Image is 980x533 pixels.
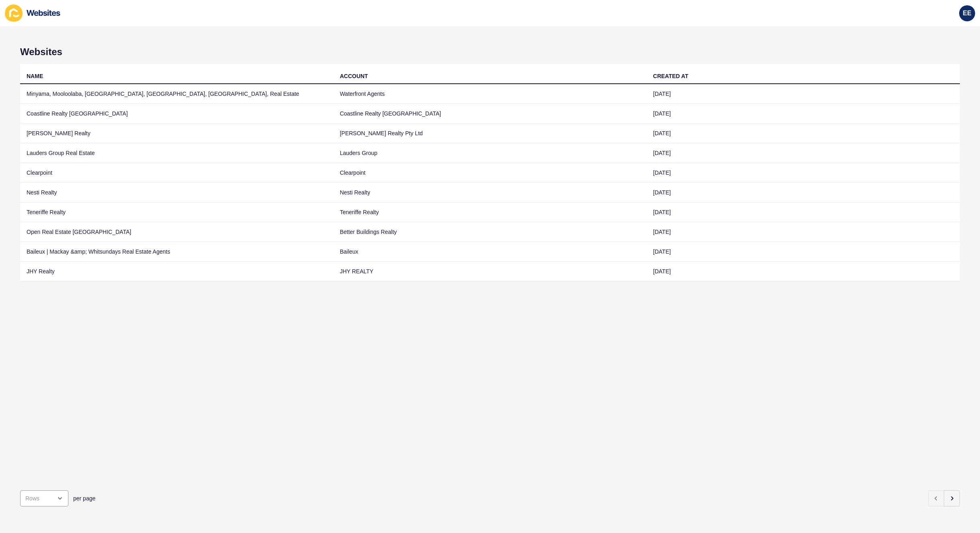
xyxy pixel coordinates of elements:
[334,84,647,104] td: Waterfront Agents
[334,262,647,281] td: JHY REALTY
[646,262,960,281] td: [DATE]
[20,46,960,58] h1: Websites
[646,84,960,104] td: [DATE]
[646,104,960,124] td: [DATE]
[20,183,334,202] td: Nesti Realty
[646,183,960,202] td: [DATE]
[20,124,334,143] td: [PERSON_NAME] Realty
[27,72,43,80] div: NAME
[334,242,647,262] td: Baileux
[963,9,971,17] span: EE
[20,222,334,242] td: Open Real Estate [GEOGRAPHIC_DATA]
[20,104,334,124] td: Coastline Realty [GEOGRAPHIC_DATA]
[646,222,960,242] td: [DATE]
[646,242,960,262] td: [DATE]
[646,143,960,163] td: [DATE]
[20,490,68,506] div: open menu
[334,124,647,143] td: [PERSON_NAME] Realty Pty Ltd
[20,84,334,104] td: Minyama, Mooloolaba, [GEOGRAPHIC_DATA], [GEOGRAPHIC_DATA], [GEOGRAPHIC_DATA], Real Estate
[73,494,95,502] span: per page
[334,222,647,242] td: Better Buildings Realty
[334,202,647,222] td: Teneriffe Realty
[334,143,647,163] td: Lauders Group
[646,124,960,143] td: [DATE]
[20,242,334,262] td: Baileux | Mackay &amp; Whitsundays Real Estate Agents
[646,163,960,183] td: [DATE]
[334,163,647,183] td: Clearpoint
[334,104,647,124] td: Coastline Realty [GEOGRAPHIC_DATA]
[20,202,334,222] td: Teneriffe Realty
[20,163,334,183] td: Clearpoint
[340,72,368,80] div: ACCOUNT
[20,143,334,163] td: Lauders Group Real Estate
[334,183,647,202] td: Nesti Realty
[653,72,688,80] div: CREATED AT
[20,262,334,281] td: JHY Realty
[646,202,960,222] td: [DATE]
